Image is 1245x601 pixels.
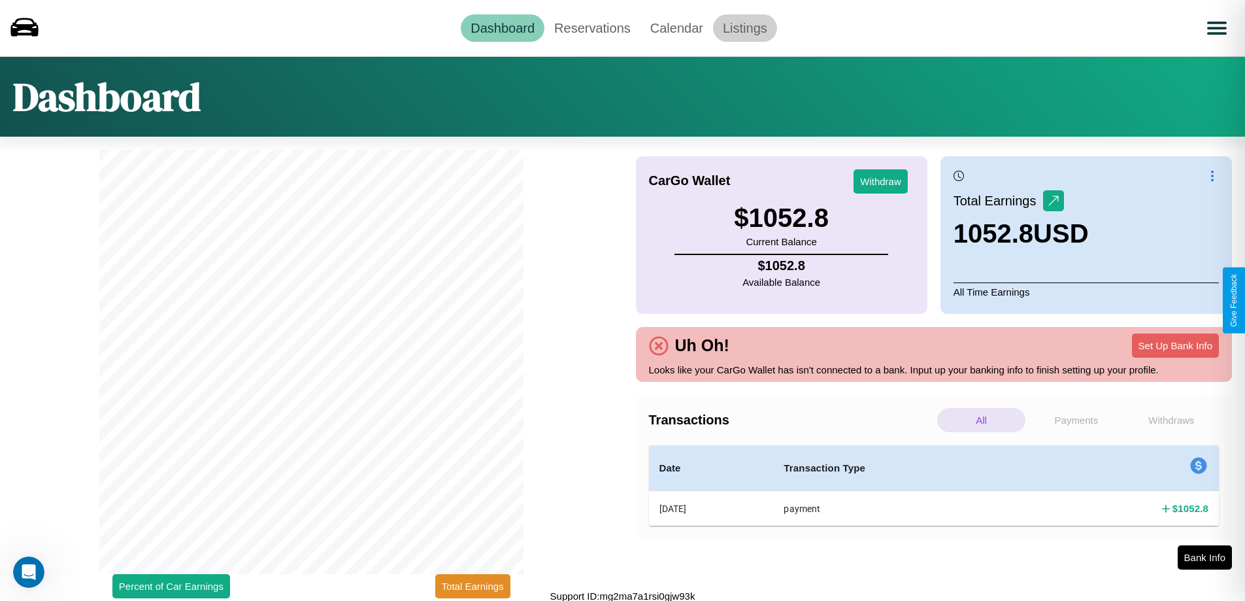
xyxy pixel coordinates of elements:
[954,189,1043,213] p: Total Earnings
[742,273,820,291] p: Available Balance
[649,361,1220,379] p: Looks like your CarGo Wallet has isn't connected to a bank. Input up your banking info to finish ...
[734,203,829,233] h3: $ 1052.8
[1132,334,1219,358] button: Set Up Bank Info
[713,14,777,42] a: Listings
[461,14,544,42] a: Dashboard
[954,283,1219,301] p: All Time Earnings
[937,408,1025,432] p: All
[649,491,774,526] th: [DATE]
[1199,10,1235,46] button: Open menu
[13,70,201,124] h1: Dashboard
[112,574,230,598] button: Percent of Car Earnings
[435,574,510,598] button: Total Earnings
[784,460,1027,476] h4: Transaction Type
[773,491,1038,526] th: payment
[13,557,44,588] iframe: Intercom live chat
[669,336,736,355] h4: Uh Oh!
[649,173,731,188] h4: CarGo Wallet
[954,219,1089,249] h3: 1052.8 USD
[1178,545,1232,570] button: Bank Info
[854,169,908,194] button: Withdraw
[1229,274,1238,327] div: Give Feedback
[649,413,934,428] h4: Transactions
[640,14,713,42] a: Calendar
[1172,502,1208,515] h4: $ 1052.8
[742,258,820,273] h4: $ 1052.8
[1127,408,1216,432] p: Withdraws
[659,460,763,476] h4: Date
[734,233,829,250] p: Current Balance
[1032,408,1120,432] p: Payments
[649,445,1220,526] table: simple table
[544,14,640,42] a: Reservations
